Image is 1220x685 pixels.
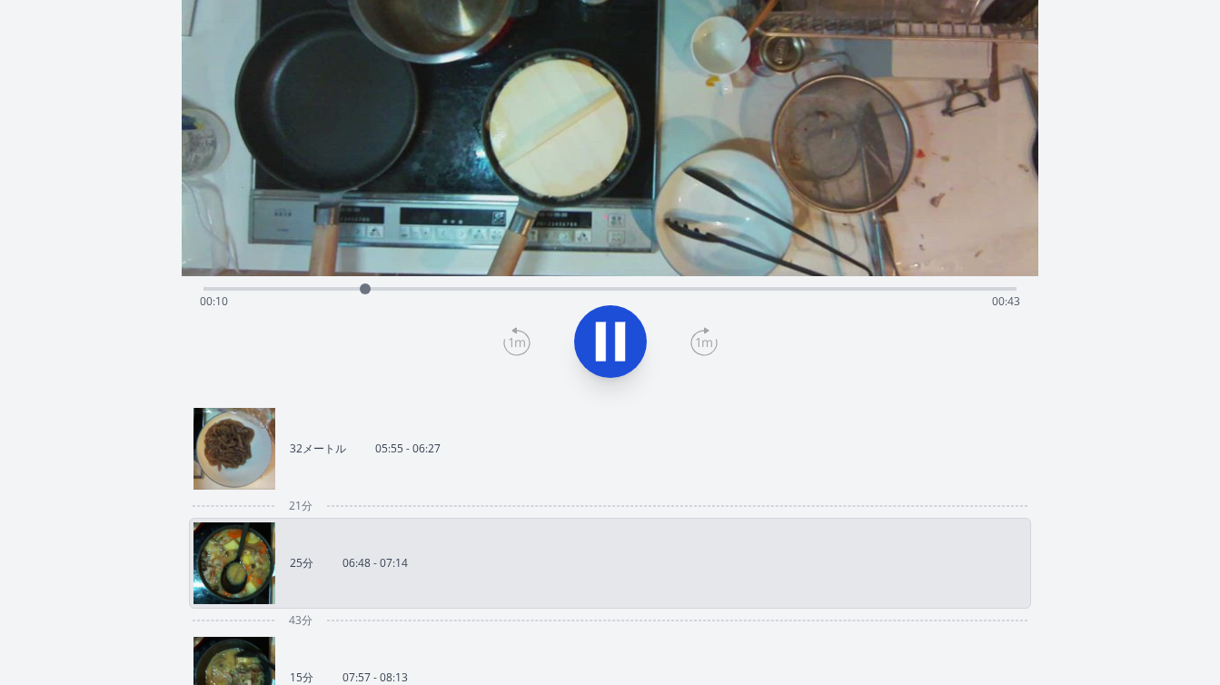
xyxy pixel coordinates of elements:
font: 43分 [289,612,312,628]
img: 250902214926_thumb.jpeg [193,522,275,604]
font: 25分 [290,555,313,571]
img: 250902205554_thumb.jpeg [193,408,275,490]
font: 07:57 - 08:13 [342,670,408,685]
span: 00:43 [992,293,1020,309]
font: 06:48 - 07:14 [342,555,408,571]
font: 21分 [289,498,312,513]
span: 00:10 [200,293,228,309]
font: 32メートル [290,441,346,456]
font: 05:55 - 06:27 [375,441,441,456]
font: 15分 [290,670,313,685]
